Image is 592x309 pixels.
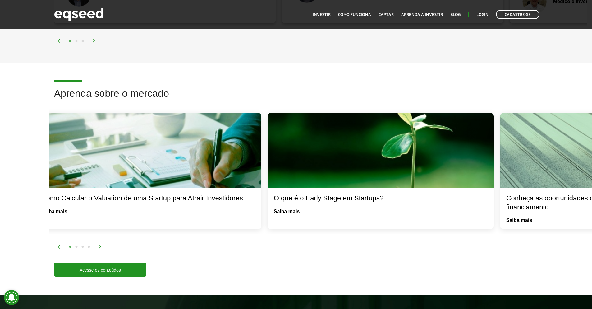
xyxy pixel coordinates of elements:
[54,6,104,23] img: EqSeed
[73,38,80,44] button: 2 of 2
[86,244,92,250] button: 4 of 2
[67,38,73,44] button: 1 of 2
[80,244,86,250] button: 3 of 2
[54,88,587,108] h2: Aprenda sobre o mercado
[67,244,73,250] button: 1 of 2
[57,39,61,43] img: arrow%20left.svg
[496,10,539,19] a: Cadastre-se
[54,263,146,277] a: Acesse os conteúdos
[80,38,86,44] button: 3 of 2
[379,13,394,17] a: Captar
[274,209,300,214] a: Saiba mais
[313,13,331,17] a: Investir
[41,194,255,203] div: Como Calcular o Valuation de uma Startup para Atrair Investidores
[450,13,461,17] a: Blog
[41,209,67,214] a: Saiba mais
[401,13,443,17] a: Aprenda a investir
[274,194,488,203] div: O que é o Early Stage em Startups?
[73,244,80,250] button: 2 of 2
[92,39,96,43] img: arrow%20right.svg
[476,13,489,17] a: Login
[506,218,532,223] a: Saiba mais
[338,13,371,17] a: Como funciona
[98,245,102,249] img: arrow%20right.svg
[57,245,61,249] img: arrow%20left.svg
